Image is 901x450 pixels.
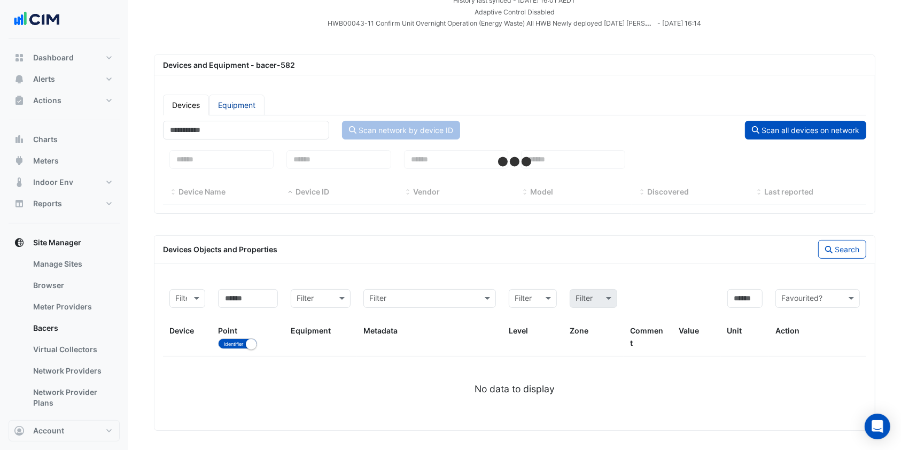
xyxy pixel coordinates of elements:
[328,17,702,28] div: HWB00043-11 Confirm Unit Overnight Operation (Energy Waste) All HWB Newly deployed 24/09/2024 Sha...
[775,326,799,335] span: Action
[25,253,120,275] a: Manage Sites
[14,95,25,106] app-icon: Actions
[413,187,440,196] span: Vendor
[9,129,120,150] button: Charts
[765,187,814,196] span: Last reported
[328,18,679,27] small: HWB00043-11 Confirm Unit Overnight Operation (Energy Waste) All HWB Newly deployed [DATE] [PERSON...
[13,9,61,30] img: Company Logo
[209,95,265,115] a: Equipment
[9,172,120,193] button: Indoor Env
[25,275,120,296] a: Browser
[33,198,62,209] span: Reports
[218,326,237,335] span: Point
[647,187,689,196] span: Discovered
[33,134,58,145] span: Charts
[33,156,59,166] span: Meters
[25,382,120,414] a: Network Provider Plans
[9,193,120,214] button: Reports
[25,360,120,382] a: Network Providers
[14,237,25,248] app-icon: Site Manager
[25,317,120,339] a: Bacers
[865,414,890,439] div: Open Intercom Messenger
[475,8,555,16] small: Adaptive Control Disabled
[404,188,411,197] span: Vendor
[9,68,120,90] button: Alerts
[163,382,866,396] div: No data to display
[33,177,73,188] span: Indoor Env
[33,52,74,63] span: Dashboard
[9,90,120,111] button: Actions
[509,326,528,335] span: Level
[33,237,81,248] span: Site Manager
[33,425,64,436] span: Account
[296,187,329,196] span: Device ID
[818,240,866,259] button: Search
[25,296,120,317] a: Meter Providers
[157,59,873,71] div: Devices and Equipment - bacer-582
[745,121,866,139] button: Scan all devices on network
[14,177,25,188] app-icon: Indoor Env
[9,232,120,253] button: Site Manager
[9,420,120,441] button: Account
[178,187,226,196] span: Device Name
[638,188,646,197] span: Discovered
[169,188,177,197] span: Device Name
[14,74,25,84] app-icon: Alerts
[291,326,331,335] span: Equipment
[756,188,763,197] span: Last reported
[630,326,663,347] span: Comment
[9,150,120,172] button: Meters
[218,338,257,347] ui-switch: Toggle between object name and object identifier
[14,52,25,63] app-icon: Dashboard
[563,289,624,308] div: Please select Filter first
[14,134,25,145] app-icon: Charts
[363,326,398,335] span: Metadata
[25,339,120,360] a: Virtual Collectors
[570,326,588,335] span: Zone
[33,74,55,84] span: Alerts
[286,188,294,197] span: Device ID
[521,188,529,197] span: Model
[33,95,61,106] span: Actions
[9,47,120,68] button: Dashboard
[727,326,742,335] span: Unit
[163,95,209,115] a: Devices
[25,414,120,435] a: Metadata Units
[679,326,699,335] span: Value
[530,187,553,196] span: Model
[658,19,702,27] small: - [DATE] 16:14
[14,198,25,209] app-icon: Reports
[163,245,277,254] span: Devices Objects and Properties
[169,326,194,335] span: Device
[14,156,25,166] app-icon: Meters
